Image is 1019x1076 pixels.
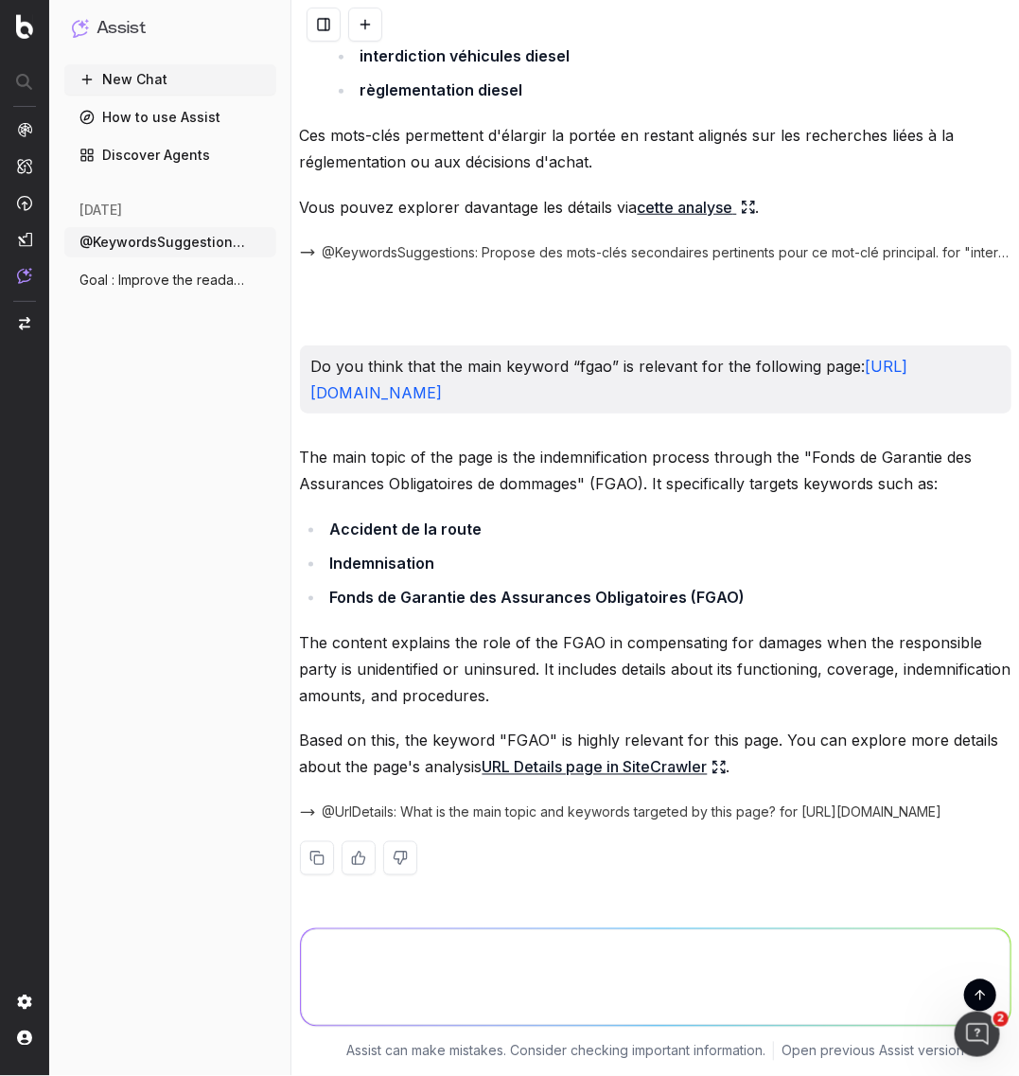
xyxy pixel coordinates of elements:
[27,442,351,477] div: Integrating Web Traffic Data
[782,1042,964,1061] a: Open previous Assist version
[79,233,246,252] span: @KeywordsSuggestions propose moi des mot
[300,728,1011,781] p: Based on this, the keyword "FGAO" is highly relevant for this page. You can explore more details ...
[993,1012,1009,1027] span: 2
[97,15,146,42] h1: Assist
[17,232,32,247] img: Studio
[638,194,756,220] a: cette analyse
[39,323,317,362] div: Notre bot et notre équipe peuvent vous aider
[27,397,351,434] button: Trouver une réponse
[323,803,942,822] span: @UrlDetails: What is the main topic and keywords targeted by this page? for [URL][DOMAIN_NAME]
[64,64,276,95] button: New Chat
[16,14,33,39] img: Botify logo
[17,268,32,284] img: Assist
[38,134,341,199] p: Bonjour Rakotonoera 👋
[300,122,1011,175] p: Ces mots-clés permettent d'élargir la portée en restant alignés sur les recherches liées à la rég...
[330,554,435,573] strong: Indemnisation
[39,450,317,469] div: Integrating Web Traffic Data
[202,30,240,68] img: Profile image for Jessica
[39,555,317,574] div: Botify Subscription Plans
[17,122,32,137] img: Analytics
[300,444,1011,497] p: The main topic of the page is the indemnification process through the "Fonds de Garantie des Assu...
[238,30,276,68] img: Profile image for Gabriella
[142,638,237,651] span: Conversations
[301,638,330,651] span: Aide
[27,547,351,582] div: Botify Subscription Plans
[955,1012,1000,1057] iframe: Intercom live chat
[27,512,351,547] div: Understanding AI Bot Data in Botify
[360,80,523,99] strong: règlementation diesel
[253,591,378,666] button: Aide
[17,995,32,1010] img: Setting
[330,588,746,607] strong: Fonds de Garantie des Assurances Obligatoires (FGAO)
[39,406,193,426] span: Trouver une réponse
[39,303,317,323] div: Poser une question
[311,353,1000,406] p: Do you think that the main keyword “fgao” is relevant for the following page:
[64,102,276,132] a: How to use Assist
[19,317,30,330] img: Switch project
[300,243,1011,262] button: @KeywordsSuggestions: Propose des mots-clés secondaires pertinents pour ce mot-clé principal. for...
[19,287,360,379] div: Poser une questionNotre bot et notre équipe peuvent vous aider
[274,30,312,68] img: Profile image for Chiara
[325,30,360,64] div: Fermer
[300,629,1011,709] p: The content explains the role of the FGAO in compensating for damages when the responsible party ...
[300,194,1011,220] p: Vous pouvez explorer davantage les détails via .
[36,638,90,651] span: Accueil
[360,46,571,65] strong: interdiction véhicules diesel
[17,158,32,174] img: Intelligence
[27,477,351,512] div: Status Codes and Network Errors
[17,1031,32,1046] img: My account
[38,36,127,66] img: logo
[38,199,341,263] p: Comment pouvons-nous vous aider ?
[39,485,317,504] div: Status Codes and Network Errors
[79,201,122,220] span: [DATE]
[17,195,32,211] img: Activation
[126,591,252,666] button: Conversations
[64,265,276,295] button: Goal : Improve the readability of the UR
[346,1042,765,1061] p: Assist can make mistakes. Consider checking important information.
[64,227,276,257] button: @KeywordsSuggestions propose moi des mot
[323,243,1011,262] span: @KeywordsSuggestions: Propose des mots-clés secondaires pertinents pour ce mot-clé principal. for...
[72,19,89,37] img: Assist
[300,803,942,822] button: @UrlDetails: What is the main topic and keywords targeted by this page? for [URL][DOMAIN_NAME]
[330,520,483,538] strong: Accident de la route
[39,520,317,539] div: Understanding AI Bot Data in Botify
[64,140,276,170] a: Discover Agents
[79,271,246,290] span: Goal : Improve the readability of the UR
[483,754,727,781] a: URL Details page in SiteCrawler
[72,15,269,42] button: Assist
